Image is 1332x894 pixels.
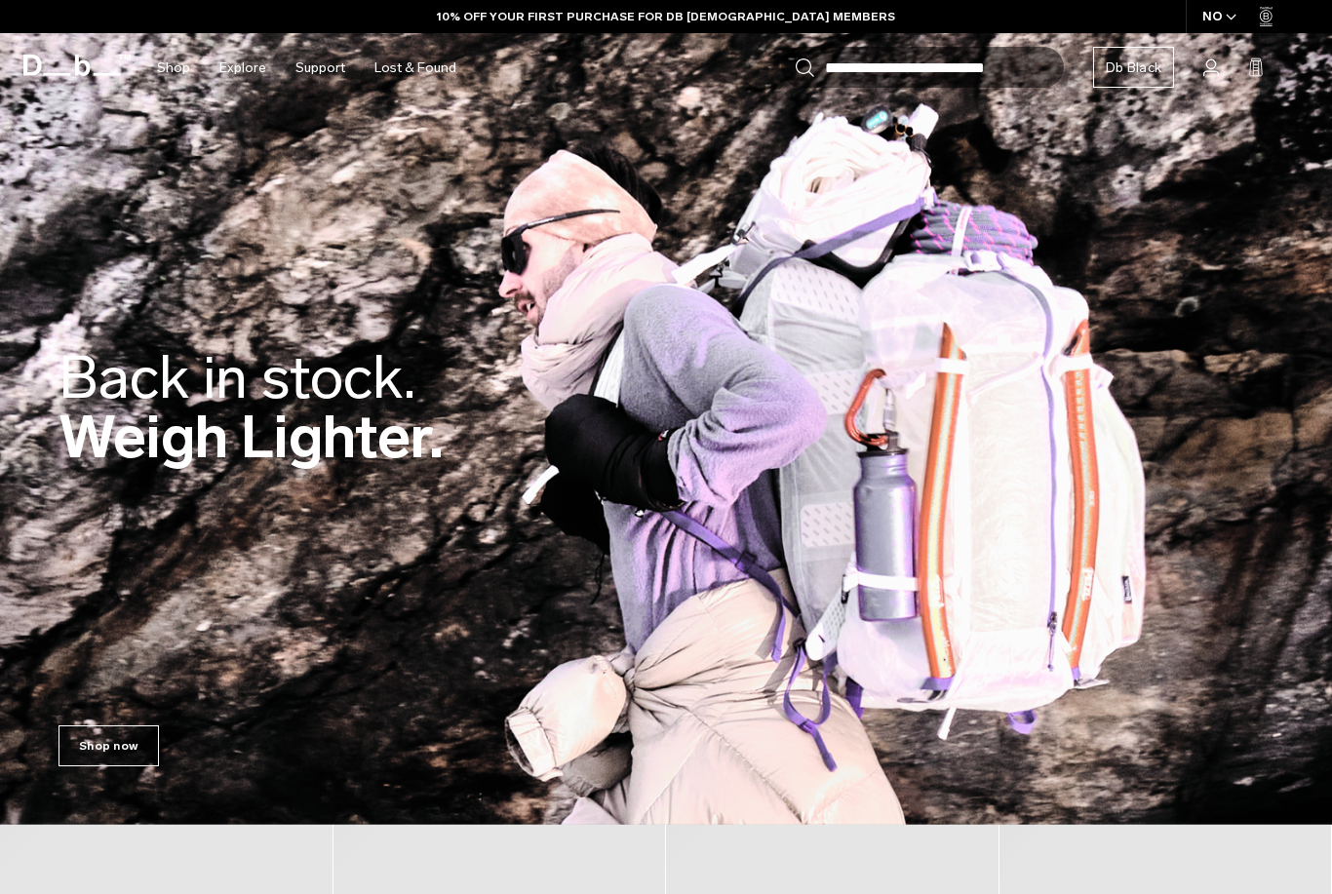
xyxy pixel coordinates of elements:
[219,33,266,102] a: Explore
[1093,47,1174,88] a: Db Black
[157,33,190,102] a: Shop
[142,33,471,102] nav: Main Navigation
[295,33,345,102] a: Support
[59,348,444,467] h2: Weigh Lighter.
[437,8,895,25] a: 10% OFF YOUR FIRST PURCHASE FOR DB [DEMOGRAPHIC_DATA] MEMBERS
[59,342,415,413] span: Back in stock.
[374,33,456,102] a: Lost & Found
[59,725,159,766] a: Shop now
